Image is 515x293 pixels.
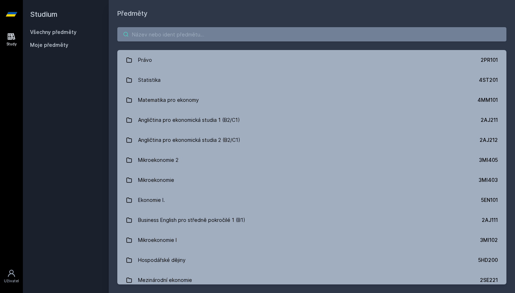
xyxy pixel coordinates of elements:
a: Ekonomie I. 5EN101 [117,190,506,210]
div: 3MI403 [479,177,498,184]
div: Mikroekonomie [138,173,174,187]
div: Mezinárodní ekonomie [138,273,192,287]
a: Angličtina pro ekonomická studia 1 (B2/C1) 2AJ211 [117,110,506,130]
a: Mikroekonomie I 3MI102 [117,230,506,250]
div: Mikroekonomie I [138,233,177,247]
div: 2PR101 [481,56,498,64]
a: Study [1,29,21,50]
div: Statistika [138,73,161,87]
a: Business English pro středně pokročilé 1 (B1) 2AJ111 [117,210,506,230]
div: Ekonomie I. [138,193,165,207]
div: Mikroekonomie 2 [138,153,178,167]
a: Statistika 4ST201 [117,70,506,90]
div: Uživatel [4,278,19,284]
a: Všechny předměty [30,29,77,35]
a: Mikroekonomie 2 3MI405 [117,150,506,170]
div: 2AJ211 [481,116,498,124]
input: Název nebo ident předmětu… [117,27,506,41]
div: 2AJ212 [480,136,498,144]
span: Moje předměty [30,41,68,49]
a: Mezinárodní ekonomie 2SE221 [117,270,506,290]
div: 3MI102 [480,237,498,244]
div: Hospodářské dějiny [138,253,186,267]
a: Matematika pro ekonomy 4MM101 [117,90,506,110]
a: Uživatel [1,265,21,287]
h1: Předměty [117,9,506,19]
div: 4ST201 [479,76,498,84]
div: Study [6,41,17,47]
div: Matematika pro ekonomy [138,93,199,107]
div: Právo [138,53,152,67]
a: Mikroekonomie 3MI403 [117,170,506,190]
a: Angličtina pro ekonomická studia 2 (B2/C1) 2AJ212 [117,130,506,150]
div: 4MM101 [477,96,498,104]
div: 5HD200 [478,257,498,264]
div: Angličtina pro ekonomická studia 2 (B2/C1) [138,133,240,147]
div: 5EN101 [481,197,498,204]
a: Právo 2PR101 [117,50,506,70]
div: Angličtina pro ekonomická studia 1 (B2/C1) [138,113,240,127]
div: Business English pro středně pokročilé 1 (B1) [138,213,245,227]
a: Hospodářské dějiny 5HD200 [117,250,506,270]
div: 3MI405 [479,157,498,164]
div: 2AJ111 [482,217,498,224]
div: 2SE221 [480,277,498,284]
